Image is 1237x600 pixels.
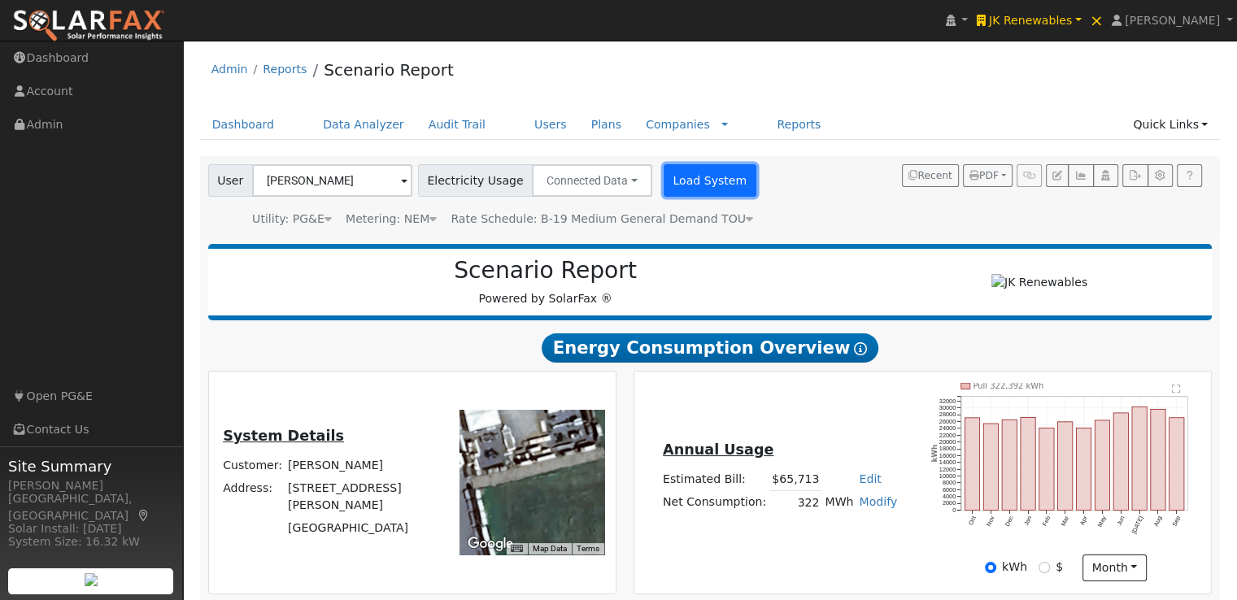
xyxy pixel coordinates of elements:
[12,9,165,43] img: SolarFax
[1039,428,1054,510] rect: onclick=""
[965,418,979,511] rect: onclick=""
[939,472,956,480] text: 10000
[533,543,567,554] button: Map Data
[943,493,956,500] text: 4000
[211,63,248,76] a: Admin
[989,14,1072,27] span: JK Renewables
[939,459,956,466] text: 14000
[1078,515,1089,527] text: Apr
[939,424,956,432] text: 24000
[902,164,959,187] button: Recent
[1151,409,1165,510] rect: onclick=""
[1021,417,1035,510] rect: onclick=""
[8,533,174,550] div: System Size: 16.32 kW
[991,274,1087,291] img: JK Renewables
[8,455,174,477] span: Site Summary
[252,164,412,197] input: Select a User
[263,63,307,76] a: Reports
[1169,418,1184,511] rect: onclick=""
[220,476,285,516] td: Address:
[939,438,956,446] text: 20000
[85,573,98,586] img: retrieve
[464,533,517,554] img: Google
[967,515,978,526] text: Oct
[939,432,956,439] text: 22000
[973,381,1044,390] text: Pull 322,392 kWh
[1004,515,1015,528] text: Dec
[939,466,956,473] text: 12000
[943,479,956,486] text: 8000
[983,424,998,511] rect: onclick=""
[511,543,522,554] button: Keyboard shortcuts
[1058,422,1073,511] rect: onclick=""
[664,164,756,197] button: Load System
[854,342,867,355] i: Show Help
[943,486,956,493] text: 6000
[660,491,769,515] td: Net Consumption:
[1039,562,1050,573] input: $
[663,441,773,458] u: Annual Usage
[660,467,769,491] td: Estimated Bill:
[646,118,710,131] a: Companies
[451,212,753,225] span: Alias: HB19S
[311,110,416,140] a: Data Analyzer
[1082,554,1147,582] button: month
[1177,164,1202,187] a: Help Link
[285,454,438,476] td: [PERSON_NAME]
[931,445,939,463] text: kWh
[8,490,174,524] div: [GEOGRAPHIC_DATA], [GEOGRAPHIC_DATA]
[464,533,517,554] a: Open this area in Google Maps (opens a new window)
[1171,515,1183,528] text: Sep
[1148,164,1173,187] button: Settings
[1116,515,1126,527] text: Jun
[8,477,174,494] div: [PERSON_NAME]
[8,520,174,537] div: Solar Install: [DATE]
[1113,413,1128,511] rect: onclick=""
[1002,559,1027,576] label: kWh
[939,404,956,411] text: 30000
[216,257,875,307] div: Powered by SolarFax ®
[1068,164,1093,187] button: Multi-Series Graph
[939,411,956,418] text: 28000
[324,60,454,80] a: Scenario Report
[1132,407,1147,510] rect: onclick=""
[939,452,956,459] text: 16000
[532,164,652,197] button: Connected Data
[822,491,856,515] td: MWh
[1122,164,1148,187] button: Export Interval Data
[859,472,881,485] a: Edit
[285,516,438,539] td: [GEOGRAPHIC_DATA]
[224,257,866,285] h2: Scenario Report
[963,164,1013,187] button: PDF
[1121,110,1220,140] a: Quick Links
[252,211,332,228] div: Utility: PG&E
[969,170,999,181] span: PDF
[859,495,897,508] a: Modify
[416,110,498,140] a: Audit Trail
[939,398,956,405] text: 32000
[1060,515,1071,528] text: Mar
[1056,559,1063,576] label: $
[1130,515,1145,535] text: [DATE]
[577,544,599,553] a: Terms (opens in new tab)
[346,211,437,228] div: Metering: NEM
[943,499,956,507] text: 2000
[208,164,253,197] span: User
[769,491,822,515] td: 322
[1041,515,1052,527] text: Feb
[939,445,956,452] text: 18000
[220,454,285,476] td: Customer:
[952,507,956,514] text: 0
[939,418,956,425] text: 26000
[200,110,287,140] a: Dashboard
[769,467,822,491] td: $65,713
[1096,515,1108,528] text: May
[764,110,833,140] a: Reports
[285,476,438,516] td: [STREET_ADDRESS][PERSON_NAME]
[1172,384,1181,393] text: 
[1022,515,1033,527] text: Jan
[522,110,579,140] a: Users
[1077,428,1091,510] rect: onclick=""
[137,509,151,522] a: Map
[1046,164,1069,187] button: Edit User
